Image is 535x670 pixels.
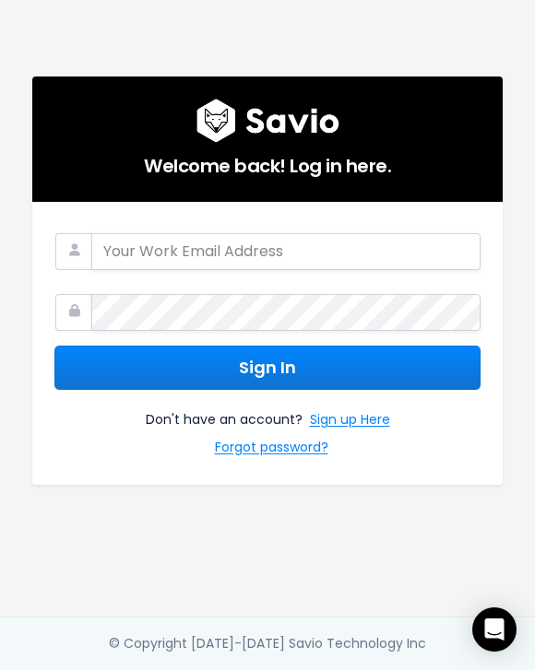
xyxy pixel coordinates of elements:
input: Your Work Email Address [91,233,481,270]
button: Sign In [54,346,481,391]
a: Forgot password? [215,436,328,463]
img: logo600x187.a314fd40982d.png [196,99,339,143]
a: Sign up Here [310,408,390,435]
div: Don't have an account? [54,390,481,462]
div: Open Intercom Messenger [472,607,517,652]
h5: Welcome back! Log in here. [54,143,481,180]
div: © Copyright [DATE]-[DATE] Savio Technology Inc [109,632,426,655]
